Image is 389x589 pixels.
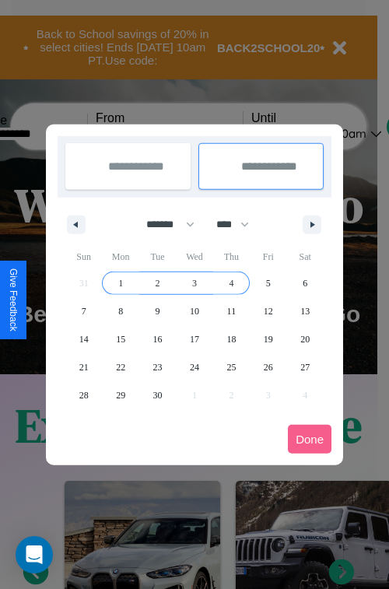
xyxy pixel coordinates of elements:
[229,269,233,297] span: 4
[213,244,250,269] span: Thu
[102,353,138,381] button: 22
[264,353,273,381] span: 26
[288,425,331,454] button: Done
[65,297,102,325] button: 7
[153,381,163,409] span: 30
[250,297,286,325] button: 12
[65,244,102,269] span: Sun
[65,381,102,409] button: 28
[300,325,310,353] span: 20
[153,325,163,353] span: 16
[250,244,286,269] span: Fri
[156,269,160,297] span: 2
[300,353,310,381] span: 27
[116,381,125,409] span: 29
[139,269,176,297] button: 2
[102,381,138,409] button: 29
[176,353,212,381] button: 24
[139,325,176,353] button: 16
[287,353,324,381] button: 27
[116,325,125,353] span: 15
[79,381,89,409] span: 28
[250,269,286,297] button: 5
[190,325,199,353] span: 17
[65,353,102,381] button: 21
[226,325,236,353] span: 18
[156,297,160,325] span: 9
[65,325,102,353] button: 14
[213,297,250,325] button: 11
[176,297,212,325] button: 10
[227,297,237,325] span: 11
[250,353,286,381] button: 26
[264,325,273,353] span: 19
[79,353,89,381] span: 21
[190,297,199,325] span: 10
[176,244,212,269] span: Wed
[102,325,138,353] button: 15
[287,325,324,353] button: 20
[266,269,271,297] span: 5
[139,353,176,381] button: 23
[250,325,286,353] button: 19
[102,297,138,325] button: 8
[139,297,176,325] button: 9
[116,353,125,381] span: 22
[287,244,324,269] span: Sat
[300,297,310,325] span: 13
[213,325,250,353] button: 18
[102,244,138,269] span: Mon
[8,268,19,331] div: Give Feedback
[118,297,123,325] span: 8
[118,269,123,297] span: 1
[139,244,176,269] span: Tue
[190,353,199,381] span: 24
[264,297,273,325] span: 12
[139,381,176,409] button: 30
[102,269,138,297] button: 1
[79,325,89,353] span: 14
[176,325,212,353] button: 17
[287,297,324,325] button: 13
[176,269,212,297] button: 3
[213,353,250,381] button: 25
[82,297,86,325] span: 7
[192,269,197,297] span: 3
[16,536,53,573] div: Open Intercom Messenger
[303,269,307,297] span: 6
[153,353,163,381] span: 23
[226,353,236,381] span: 25
[213,269,250,297] button: 4
[287,269,324,297] button: 6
